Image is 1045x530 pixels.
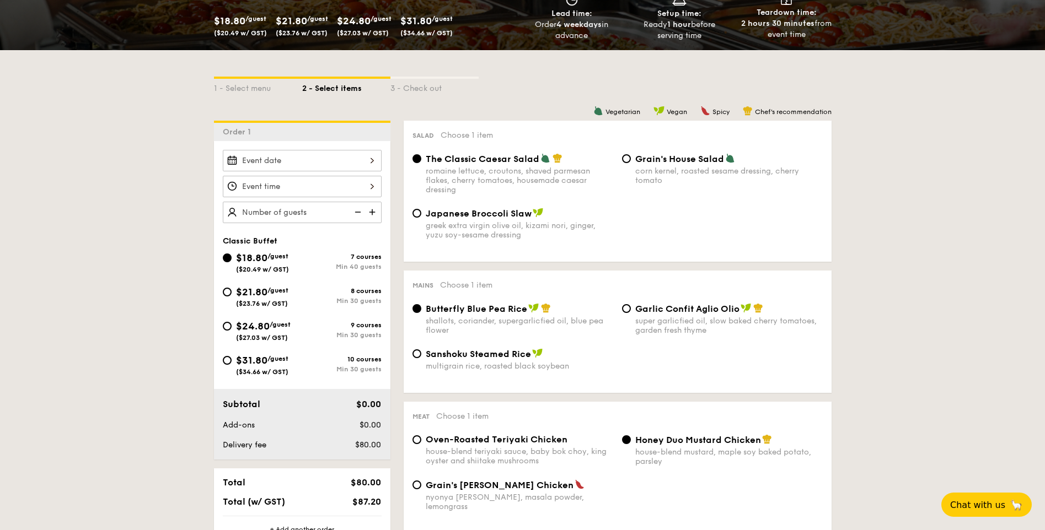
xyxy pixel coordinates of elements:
[302,79,390,94] div: 2 - Select items
[351,477,381,488] span: $80.00
[553,153,562,163] img: icon-chef-hat.a58ddaea.svg
[412,480,421,489] input: Grain's [PERSON_NAME] Chickennyonya [PERSON_NAME], masala powder, lemongrass
[267,355,288,363] span: /guest
[635,304,739,314] span: Garlic Confit Aglio Olio
[223,322,232,331] input: $24.80/guest($27.03 w/ GST)9 coursesMin 30 guests
[551,9,592,18] span: Lead time:
[223,176,382,197] input: Event time
[360,420,381,430] span: $0.00
[412,435,421,444] input: Oven-Roasted Teriyaki Chickenhouse-blend teriyaki sauce, baby bok choy, king oyster and shiitake ...
[302,263,382,271] div: Min 40 guests
[426,434,567,445] span: Oven-Roasted Teriyaki Chicken
[950,500,1005,510] span: Chat with us
[214,79,302,94] div: 1 - Select menu
[236,300,288,307] span: ($23.76 w/ GST)
[635,154,724,164] span: Grain's House Salad
[426,221,613,240] div: greek extra virgin olive oil, kizami nori, ginger, yuzu soy-sesame dressing
[533,208,544,218] img: icon-vegan.f8ff3823.svg
[441,131,493,140] span: Choose 1 item
[653,106,664,116] img: icon-vegan.f8ff3823.svg
[236,286,267,298] span: $21.80
[667,20,691,29] strong: 1 hour
[593,106,603,116] img: icon-vegetarian.fe4039eb.svg
[412,132,434,139] span: Salad
[426,154,539,164] span: The Classic Caesar Salad
[337,29,389,37] span: ($27.03 w/ GST)
[630,19,728,41] div: Ready before serving time
[223,440,266,450] span: Delivery fee
[223,236,277,246] span: Classic Buffet
[426,447,613,466] div: house-blend teriyaki sauce, baby bok choy, king oyster and shiitake mushrooms
[236,354,267,366] span: $31.80
[390,79,479,94] div: 3 - Check out
[223,420,255,430] span: Add-ons
[365,202,382,223] img: icon-add.58712e84.svg
[307,15,328,23] span: /guest
[223,150,382,171] input: Event date
[426,166,613,194] div: romaine lettuce, croutons, shaved parmesan flakes, cherry tomatoes, housemade caesar dressing
[302,297,382,305] div: Min 30 guests
[635,435,761,445] span: Honey Duo Mustard Chicken
[412,349,421,358] input: Sanshoku Steamed Ricemultigrain rice, roasted black soybean
[622,304,631,313] input: Garlic Confit Aglio Oliosuper garlicfied oil, slow baked cherry tomatoes, garden fresh thyme
[223,127,255,137] span: Order 1
[1010,499,1023,511] span: 🦙
[236,334,288,342] span: ($27.03 w/ GST)
[635,447,823,466] div: house-blend mustard, maple soy baked potato, parsley
[355,440,381,450] span: $80.00
[236,266,289,273] span: ($20.49 w/ GST)
[741,19,814,28] strong: 2 hours 30 minutes
[214,15,245,27] span: $18.80
[426,208,532,219] span: Japanese Broccoli Slaw
[352,496,381,507] span: $87.20
[426,361,613,371] div: multigrain rice, roasted black soybean
[426,349,531,359] span: Sanshoku Steamed Rice
[371,15,392,23] span: /guest
[223,496,285,507] span: Total (w/ GST)
[635,166,823,185] div: corn kernel, roasted sesame dressing, cherry tomato
[622,435,631,444] input: Honey Duo Mustard Chickenhouse-blend mustard, maple soy baked potato, parsley
[267,286,288,294] span: /guest
[302,321,382,329] div: 9 courses
[657,9,701,18] span: Setup time:
[337,15,371,27] span: $24.80
[302,355,382,363] div: 10 courses
[432,15,453,23] span: /guest
[223,253,232,262] input: $18.80/guest($20.49 w/ GST)7 coursesMin 40 guests
[412,413,430,420] span: Meat
[214,29,267,37] span: ($20.49 w/ GST)
[426,480,574,490] span: Grain's [PERSON_NAME] Chicken
[436,412,489,421] span: Choose 1 item
[762,434,772,444] img: icon-chef-hat.a58ddaea.svg
[426,316,613,335] div: shallots, coriander, supergarlicfied oil, blue pea flower
[523,19,621,41] div: Order in advance
[741,303,752,313] img: icon-vegan.f8ff3823.svg
[635,316,823,335] div: super garlicfied oil, slow baked cherry tomatoes, garden fresh thyme
[575,479,585,489] img: icon-spicy.37a8142b.svg
[725,153,735,163] img: icon-vegetarian.fe4039eb.svg
[412,304,421,313] input: Butterfly Blue Pea Riceshallots, coriander, supergarlicfied oil, blue pea flower
[302,253,382,261] div: 7 courses
[440,280,492,290] span: Choose 1 item
[412,154,421,163] input: The Classic Caesar Saladromaine lettuce, croutons, shaved parmesan flakes, cherry tomatoes, house...
[426,304,527,314] span: Butterfly Blue Pea Rice
[737,18,836,40] div: from event time
[223,477,245,488] span: Total
[622,154,631,163] input: Grain's House Saladcorn kernel, roasted sesame dressing, cherry tomato
[276,29,328,37] span: ($23.76 w/ GST)
[223,288,232,296] input: $21.80/guest($23.76 w/ GST)8 coursesMin 30 guests
[236,252,267,264] span: $18.80
[712,108,730,116] span: Spicy
[528,303,539,313] img: icon-vegan.f8ff3823.svg
[556,20,602,29] strong: 4 weekdays
[349,202,365,223] img: icon-reduce.1d2dbef1.svg
[755,108,832,116] span: Chef's recommendation
[270,321,291,328] span: /guest
[540,153,550,163] img: icon-vegetarian.fe4039eb.svg
[276,15,307,27] span: $21.80
[236,368,288,376] span: ($34.66 w/ GST)
[757,8,817,17] span: Teardown time:
[412,209,421,218] input: Japanese Broccoli Slawgreek extra virgin olive oil, kizami nori, ginger, yuzu soy-sesame dressing
[267,252,288,260] span: /guest
[743,106,753,116] img: icon-chef-hat.a58ddaea.svg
